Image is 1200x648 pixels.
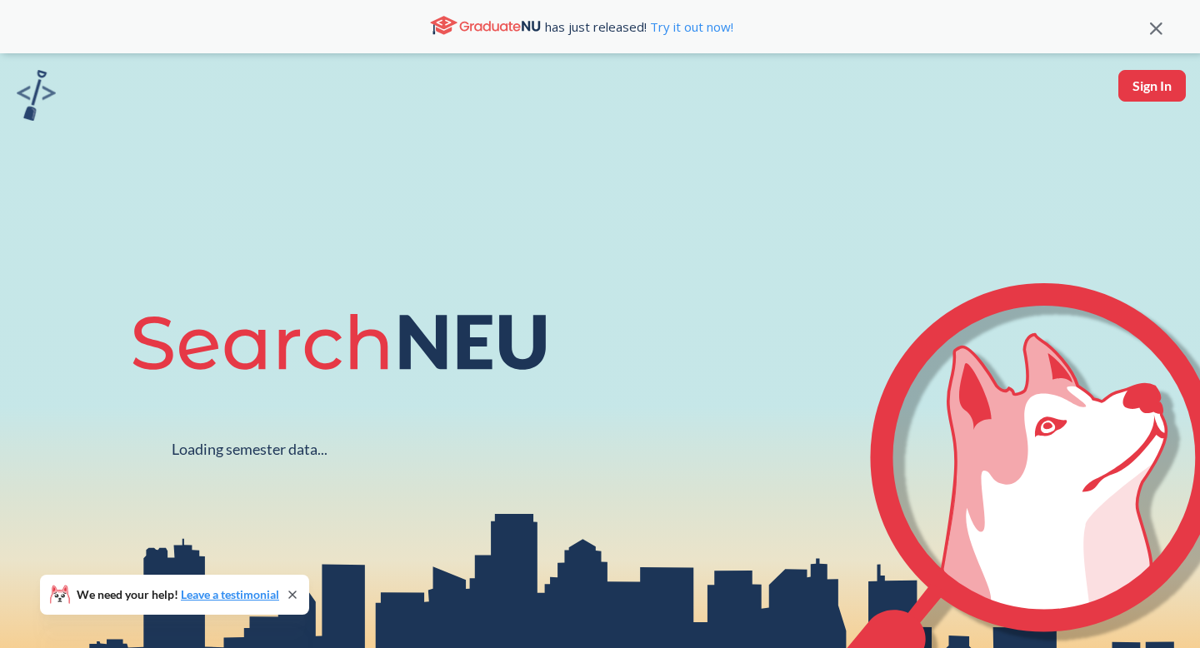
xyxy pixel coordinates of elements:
[545,17,733,36] span: has just released!
[17,70,56,121] img: sandbox logo
[77,589,279,601] span: We need your help!
[647,18,733,35] a: Try it out now!
[1118,70,1186,102] button: Sign In
[17,70,56,126] a: sandbox logo
[181,587,279,601] a: Leave a testimonial
[172,440,327,459] div: Loading semester data...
